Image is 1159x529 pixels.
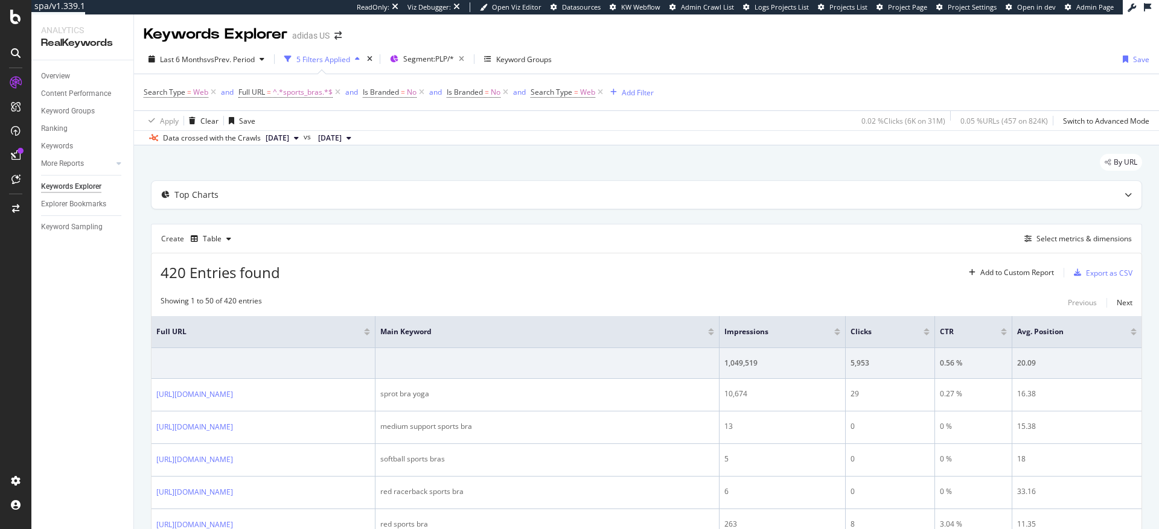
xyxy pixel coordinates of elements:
span: Admin Page [1076,2,1114,11]
a: Keyword Groups [41,105,125,118]
div: ReadOnly: [357,2,389,12]
div: Add to Custom Report [980,269,1054,276]
div: Keywords Explorer [41,180,101,193]
div: Create [161,229,236,249]
span: Is Branded [363,87,399,97]
div: 0 [851,486,930,497]
a: [URL][DOMAIN_NAME] [156,388,233,401]
a: Overview [41,70,125,83]
div: More Reports [41,157,84,170]
button: Save [224,111,255,130]
button: Add Filter [605,85,654,100]
span: Admin Crawl List [681,2,734,11]
div: Showing 1 to 50 of 420 entries [161,296,262,310]
div: Keyword Sampling [41,221,103,233]
button: Clear [184,111,219,130]
div: 0 % [940,421,1007,432]
span: Open in dev [1017,2,1056,11]
div: 0 % [940,486,1007,497]
button: Save [1118,49,1149,69]
button: Keyword Groups [479,49,557,69]
iframe: Intercom live chat [1118,488,1147,517]
div: 6 [724,486,840,497]
div: and [221,87,234,97]
div: RealKeywords [41,36,124,50]
div: 0.27 % [940,388,1007,399]
button: Segment:PLP/* [385,49,469,69]
a: Admin Crawl List [669,2,734,12]
div: Keyword Groups [496,54,552,65]
div: Select metrics & dimensions [1036,233,1132,244]
div: adidas US [292,30,330,42]
a: [URL][DOMAIN_NAME] [156,454,233,466]
div: Content Performance [41,87,111,100]
button: Apply [144,111,179,130]
div: arrow-right-arrow-left [334,31,342,40]
div: sprot bra yoga [380,388,714,399]
div: Keyword Groups [41,105,95,118]
div: Clear [200,116,219,126]
div: 16.38 [1017,388,1137,399]
div: Top Charts [174,189,219,201]
span: KW Webflow [621,2,660,11]
div: Save [1133,54,1149,65]
div: 29 [851,388,930,399]
div: 0.05 % URLs ( 457 on 824K ) [960,116,1048,126]
span: Full URL [156,326,346,337]
a: [URL][DOMAIN_NAME] [156,486,233,498]
div: 5 [724,454,840,464]
div: medium support sports bra [380,421,714,432]
button: [DATE] [261,131,304,145]
div: 0 [851,421,930,432]
a: Project Page [876,2,927,12]
div: 5,953 [851,358,930,369]
div: Apply [160,116,179,126]
span: Project Settings [948,2,997,11]
span: vs Prev. Period [207,54,255,65]
span: Logs Projects List [755,2,809,11]
div: Data crossed with the Crawls [163,133,261,144]
div: Save [239,116,255,126]
span: No [491,84,500,101]
span: = [187,87,191,97]
span: Full URL [238,87,265,97]
span: Last 6 Months [160,54,207,65]
button: and [345,86,358,98]
div: 0 % [940,454,1007,464]
div: legacy label [1100,154,1142,171]
span: Web [580,84,595,101]
span: Segment: PLP/* [403,54,454,64]
div: Overview [41,70,70,83]
button: Export as CSV [1069,263,1132,282]
div: and [429,87,442,97]
a: Logs Projects List [743,2,809,12]
span: Search Type [144,87,185,97]
span: Impressions [724,326,816,337]
span: = [401,87,405,97]
span: CTR [940,326,983,337]
span: Is Branded [447,87,483,97]
span: Main Keyword [380,326,690,337]
button: and [513,86,526,98]
div: 0 [851,454,930,464]
div: 18 [1017,454,1137,464]
a: Open in dev [1006,2,1056,12]
span: Datasources [562,2,601,11]
a: Admin Page [1065,2,1114,12]
div: Export as CSV [1086,268,1132,278]
div: 10,674 [724,388,840,399]
button: and [221,86,234,98]
button: 5 Filters Applied [279,49,365,69]
a: Open Viz Editor [480,2,541,12]
button: Switch to Advanced Mode [1058,111,1149,130]
span: No [407,84,417,101]
div: and [513,87,526,97]
span: 420 Entries found [161,262,280,282]
span: Web [193,84,208,101]
div: Switch to Advanced Mode [1063,116,1149,126]
div: 13 [724,421,840,432]
div: red racerback sports bra [380,486,714,497]
span: 2025 Oct. 1st [266,133,289,144]
span: ^.*sports_bras.*$ [273,84,333,101]
a: Content Performance [41,87,125,100]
